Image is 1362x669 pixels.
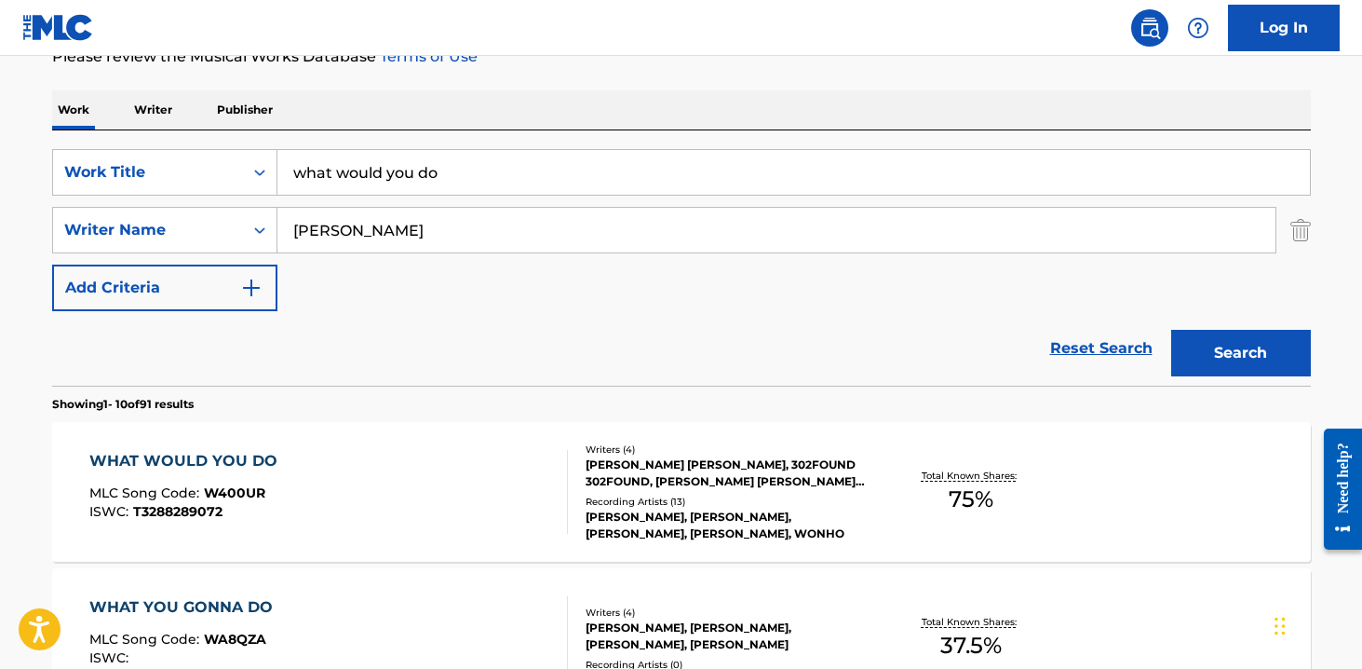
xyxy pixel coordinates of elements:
div: Work Title [64,161,232,184]
button: Search [1171,330,1311,376]
p: Writer [128,90,178,130]
img: help [1187,17,1209,39]
div: Writers ( 4 ) [586,606,867,620]
div: Recording Artists ( 13 ) [586,495,867,509]
a: Log In [1228,5,1340,51]
a: Public Search [1131,9,1168,47]
a: Terms of Use [376,48,478,65]
span: 37.5 % [940,629,1002,662]
div: Help [1180,9,1217,47]
div: [PERSON_NAME] [PERSON_NAME], 302FOUND 302FOUND, [PERSON_NAME] [PERSON_NAME], [PERSON_NAME] [586,457,867,490]
span: ISWC : [89,649,133,666]
iframe: Resource Center [1310,415,1362,565]
img: MLC Logo [22,14,94,41]
span: MLC Song Code : [89,485,204,501]
div: WHAT WOULD YOU DO [89,450,287,472]
iframe: Chat Widget [1269,580,1362,669]
span: W400UR [204,485,265,501]
p: Please review the Musical Works Database [52,46,1311,68]
a: Reset Search [1041,328,1162,369]
p: Showing 1 - 10 of 91 results [52,396,194,413]
span: ISWC : [89,503,133,520]
p: Work [52,90,95,130]
button: Add Criteria [52,265,277,311]
div: Writers ( 4 ) [586,443,867,457]
a: WHAT WOULD YOU DOMLC Song Code:W400URISWC:T3288289072Writers (4)[PERSON_NAME] [PERSON_NAME], 302F... [52,422,1311,562]
span: T3288289072 [133,503,223,520]
img: 9d2ae6d4665cec9f34b9.svg [240,277,263,299]
div: Writer Name [64,219,232,241]
span: 75 % [949,483,993,516]
div: [PERSON_NAME], [PERSON_NAME], [PERSON_NAME], [PERSON_NAME], WONHO [586,509,867,542]
span: WA8QZA [204,631,266,648]
p: Total Known Shares: [922,469,1021,483]
div: Drag [1274,598,1286,654]
div: WHAT YOU GONNA DO [89,596,282,619]
form: Search Form [52,149,1311,386]
div: [PERSON_NAME], [PERSON_NAME], [PERSON_NAME], [PERSON_NAME] [586,620,867,653]
img: search [1139,17,1161,39]
span: MLC Song Code : [89,631,204,648]
p: Publisher [211,90,278,130]
img: Delete Criterion [1290,207,1311,253]
p: Total Known Shares: [922,615,1021,629]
